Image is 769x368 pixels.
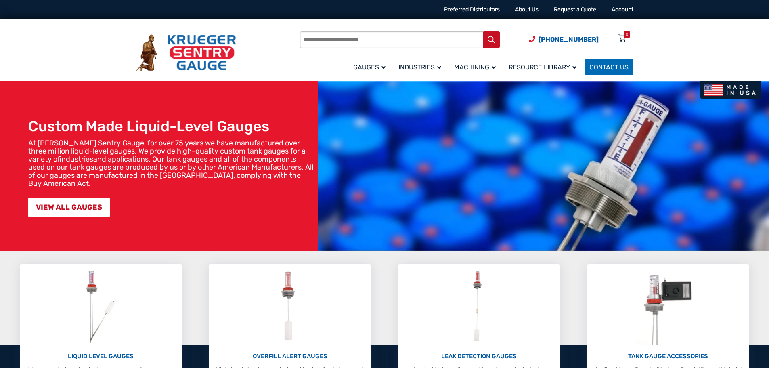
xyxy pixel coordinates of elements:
[585,59,633,75] a: Contact Us
[394,57,449,76] a: Industries
[454,63,496,71] span: Machining
[213,352,367,361] p: OVERFILL ALERT GAUGES
[539,36,599,43] span: [PHONE_NUMBER]
[28,139,314,187] p: At [PERSON_NAME] Sentry Gauge, for over 75 years we have manufactured over three million liquid-l...
[348,57,394,76] a: Gauges
[28,118,314,135] h1: Custom Made Liquid-Level Gauges
[136,34,236,71] img: Krueger Sentry Gauge
[402,352,556,361] p: LEAK DETECTION GAUGES
[636,268,701,345] img: Tank Gauge Accessories
[612,6,633,13] a: Account
[529,34,599,44] a: Phone Number (920) 434-8860
[272,268,308,345] img: Overfill Alert Gauges
[700,81,761,99] img: Made In USA
[589,63,629,71] span: Contact Us
[444,6,500,13] a: Preferred Distributors
[463,268,495,345] img: Leak Detection Gauges
[554,6,596,13] a: Request a Quote
[398,63,441,71] span: Industries
[449,57,504,76] a: Machining
[515,6,539,13] a: About Us
[504,57,585,76] a: Resource Library
[24,352,178,361] p: LIQUID LEVEL GAUGES
[353,63,386,71] span: Gauges
[509,63,576,71] span: Resource Library
[318,81,769,251] img: bg_hero_bannerksentry
[626,31,628,38] div: 0
[61,155,93,164] a: industries
[591,352,745,361] p: TANK GAUGE ACCESSORIES
[79,268,122,345] img: Liquid Level Gauges
[28,198,110,217] a: VIEW ALL GAUGES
